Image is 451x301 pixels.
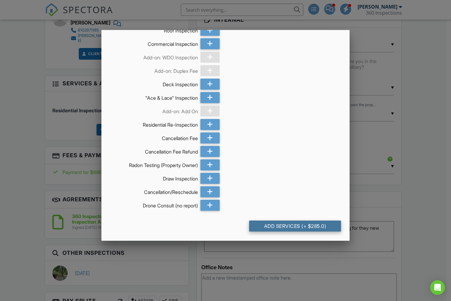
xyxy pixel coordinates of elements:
div: Cancellation Fee Refund [110,146,198,155]
div: Cancellation/Reschedule [110,186,198,195]
div: Commercial Inspection [110,38,198,47]
div: Drone Consult (no report) [110,200,198,209]
div: "Ace & Lace" Inspection [110,92,198,101]
div: Open Intercom Messenger [430,280,445,295]
div: Add Services (+ $285.0) [249,221,341,232]
div: Deck Inspection [110,79,198,88]
div: Residential Re-Inspection [110,119,198,128]
div: Add-on: Add On [110,106,198,115]
div: Cancellation Fee [110,132,198,142]
div: Add-on: Duplex Fee [110,65,198,74]
div: Add-on: WDO Inspection [110,52,198,61]
div: Draw Inspection [110,173,198,182]
div: Radon Testing (Property Owner) [110,159,198,169]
